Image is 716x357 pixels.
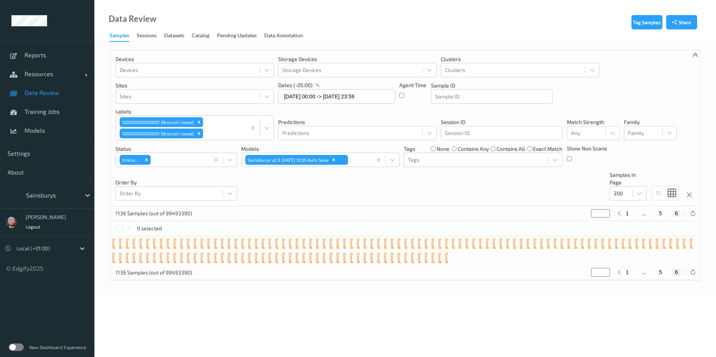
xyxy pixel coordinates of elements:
[631,15,662,29] button: Tag Samples
[399,81,427,89] p: Agent Time
[624,269,631,276] button: 1
[657,269,664,276] button: 5
[115,210,192,217] p: 1136 Samples (out of 99493390)
[115,82,274,89] p: Sites
[330,155,338,165] div: Remove Sainsburys v2.9 2025-08-04 10:55 Auto Save
[245,155,330,165] div: Sainsburys v2.9 [DATE] 10:55 Auto Save
[142,155,151,165] div: Remove Unknown
[278,55,437,63] p: Storage Devices
[217,32,257,41] div: Pending Updates
[120,117,195,127] div: 100000000000051 (Broccoli Loose)
[195,129,203,138] div: Remove 100000000000051 (Broccoli Loose)
[437,145,450,153] label: none
[120,129,195,138] div: 100000000000051 (Broccoli Loose)
[533,145,562,153] label: exact match
[137,31,164,41] a: Sessions
[441,55,599,63] p: Clusters
[458,145,489,153] label: contains any
[666,15,697,29] button: Share
[624,210,631,217] button: 1
[115,179,237,186] p: Order By
[109,31,137,42] a: Samples
[639,269,648,276] button: ...
[264,32,303,41] div: Data Annotation
[164,32,184,41] div: Datasets
[264,31,311,41] a: Data Annotation
[115,269,192,276] p: 1136 Samples (out of 99493390)
[192,31,217,41] a: Catalog
[109,32,129,42] div: Samples
[431,82,553,89] p: Sample ID
[497,145,525,153] label: contains all
[115,108,274,115] p: labels
[120,155,142,165] div: Unknown
[192,32,209,41] div: Catalog
[115,55,274,63] p: Devices
[624,118,677,126] p: Family
[639,210,648,217] button: ...
[567,145,607,152] p: Show Non Scans
[115,145,237,153] p: Status
[673,269,680,276] button: 6
[657,210,664,217] button: 5
[164,31,192,41] a: Datasets
[137,32,157,41] div: Sessions
[567,118,620,126] p: Match Strength
[241,145,400,153] p: Models
[217,31,264,41] a: Pending Updates
[195,117,203,127] div: Remove 100000000000051 (Broccoli Loose)
[278,118,437,126] p: Predictions
[610,171,647,186] p: Samples In Page
[404,145,415,153] p: Tags
[137,225,162,232] p: 0 selected
[441,118,562,126] p: Session ID
[109,15,156,23] div: Data Review
[673,210,680,217] button: 6
[278,81,313,89] p: dates (-05:00)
